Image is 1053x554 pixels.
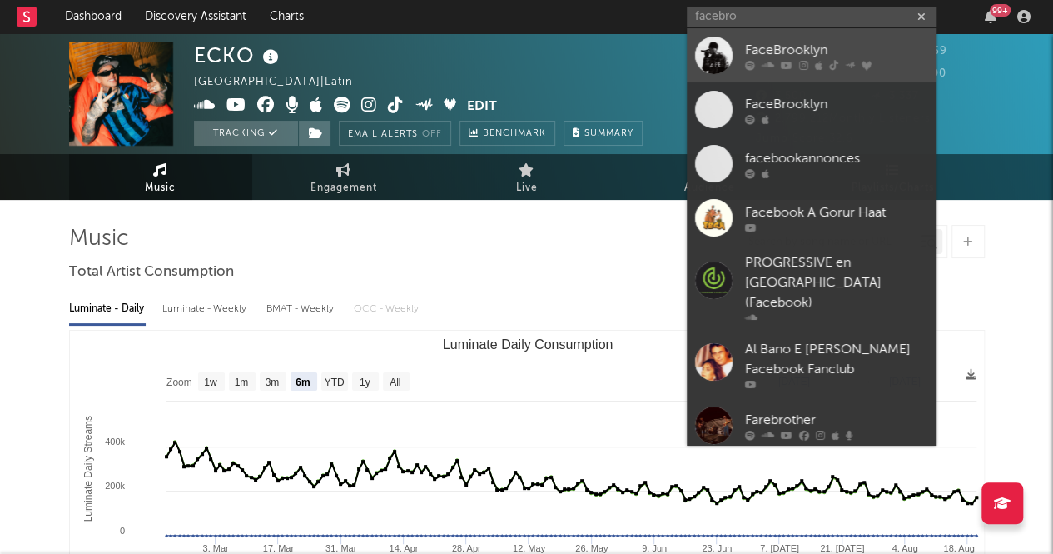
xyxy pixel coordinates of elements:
[990,4,1011,17] div: 99 +
[584,129,633,138] span: Summary
[451,543,480,553] text: 28. Apr
[422,130,442,139] em: Off
[687,332,936,398] a: Al Bano E [PERSON_NAME] Facebook Fanclub
[69,295,146,323] div: Luminate - Daily
[687,137,936,191] a: facebookannonces
[467,97,497,117] button: Edit
[359,377,370,388] text: 1y
[687,191,936,245] a: Facebook A Gorur Haat
[745,253,928,313] div: PROGRESSIVE en [GEOGRAPHIC_DATA] (Facebook)
[105,481,125,491] text: 200k
[483,124,546,144] span: Benchmark
[266,295,337,323] div: BMAT - Weekly
[204,377,217,388] text: 1w
[252,154,435,200] a: Engagement
[745,340,928,380] div: Al Bano E [PERSON_NAME] Facebook Fanclub
[390,377,400,388] text: All
[760,543,799,553] text: 7. [DATE]
[339,121,451,146] button: Email AlertsOff
[459,121,555,146] a: Benchmark
[745,148,928,168] div: facebookannonces
[119,526,124,536] text: 0
[296,377,310,388] text: 6m
[69,262,234,282] span: Total Artist Consumption
[745,40,928,60] div: FaceBrooklyn
[564,121,643,146] button: Summary
[389,543,418,553] text: 14. Apr
[194,121,298,146] button: Tracking
[687,245,936,332] a: PROGRESSIVE en [GEOGRAPHIC_DATA] (Facebook)
[687,28,936,82] a: FaceBrooklyn
[105,437,125,447] text: 400k
[641,543,666,553] text: 9. Jun
[82,416,93,522] text: Luminate Daily Streams
[618,154,802,200] a: Audience
[820,543,864,553] text: 21. [DATE]
[687,398,936,452] a: Farebrother
[745,410,928,430] div: Farebrother
[687,7,936,27] input: Search for artists
[262,543,294,553] text: 17. Mar
[985,10,996,23] button: 99+
[324,377,344,388] text: YTD
[234,377,248,388] text: 1m
[194,72,372,92] div: [GEOGRAPHIC_DATA] | Latin
[684,178,735,198] span: Audience
[166,377,192,388] text: Zoom
[575,543,608,553] text: 26. May
[702,543,732,553] text: 23. Jun
[310,178,377,198] span: Engagement
[435,154,618,200] a: Live
[69,154,252,200] a: Music
[194,42,283,69] div: ECKO
[943,543,974,553] text: 18. Aug
[512,543,545,553] text: 12. May
[516,178,538,198] span: Live
[145,178,176,198] span: Music
[442,337,613,352] text: Luminate Daily Consumption
[325,543,357,553] text: 31. Mar
[892,543,917,553] text: 4. Aug
[162,295,250,323] div: Luminate - Weekly
[687,82,936,137] a: FaceBrooklyn
[745,94,928,114] div: FaceBrooklyn
[265,377,279,388] text: 3m
[745,202,928,222] div: Facebook A Gorur Haat
[202,543,229,553] text: 3. Mar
